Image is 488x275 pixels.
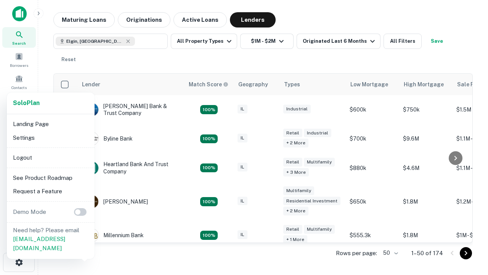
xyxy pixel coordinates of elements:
[10,117,91,131] li: Landing Page
[10,171,91,185] li: See Product Roadmap
[10,184,91,198] li: Request a Feature
[10,151,91,165] li: Logout
[450,214,488,251] iframe: Chat Widget
[10,131,91,145] li: Settings
[13,226,88,253] p: Need help? Please email
[10,207,49,217] p: Demo Mode
[13,99,40,108] a: SoloPlan
[13,99,40,107] strong: Solo Plan
[13,236,65,251] a: [EMAIL_ADDRESS][DOMAIN_NAME]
